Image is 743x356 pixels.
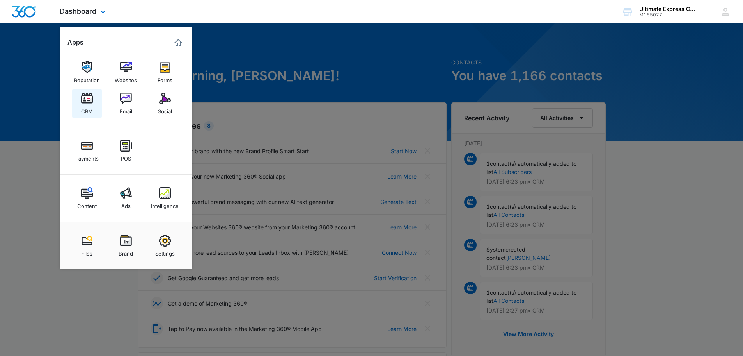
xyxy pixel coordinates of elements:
a: Forms [150,57,180,87]
div: Email [120,104,132,114]
a: Ads [111,183,141,213]
div: Social [158,104,172,114]
a: Brand [111,231,141,261]
a: Intelligence [150,183,180,213]
a: Payments [72,136,102,166]
a: Content [72,183,102,213]
a: Websites [111,57,141,87]
a: Marketing 360® Dashboard [172,36,184,49]
a: CRM [72,89,102,118]
div: Intelligence [151,199,179,209]
a: Settings [150,231,180,261]
span: Dashboard [60,7,96,15]
div: CRM [81,104,93,114]
a: Files [72,231,102,261]
a: Reputation [72,57,102,87]
a: Social [150,89,180,118]
div: Settings [155,247,175,257]
div: Websites [115,73,137,83]
a: Email [111,89,141,118]
div: POS [121,152,131,162]
div: Brand [119,247,133,257]
div: Reputation [74,73,100,83]
div: account id [639,12,696,18]
div: Payments [75,152,99,162]
div: Content [77,199,97,209]
div: Forms [158,73,172,83]
div: Ads [121,199,131,209]
h2: Apps [67,39,83,46]
a: POS [111,136,141,166]
div: Files [81,247,92,257]
div: account name [639,6,696,12]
